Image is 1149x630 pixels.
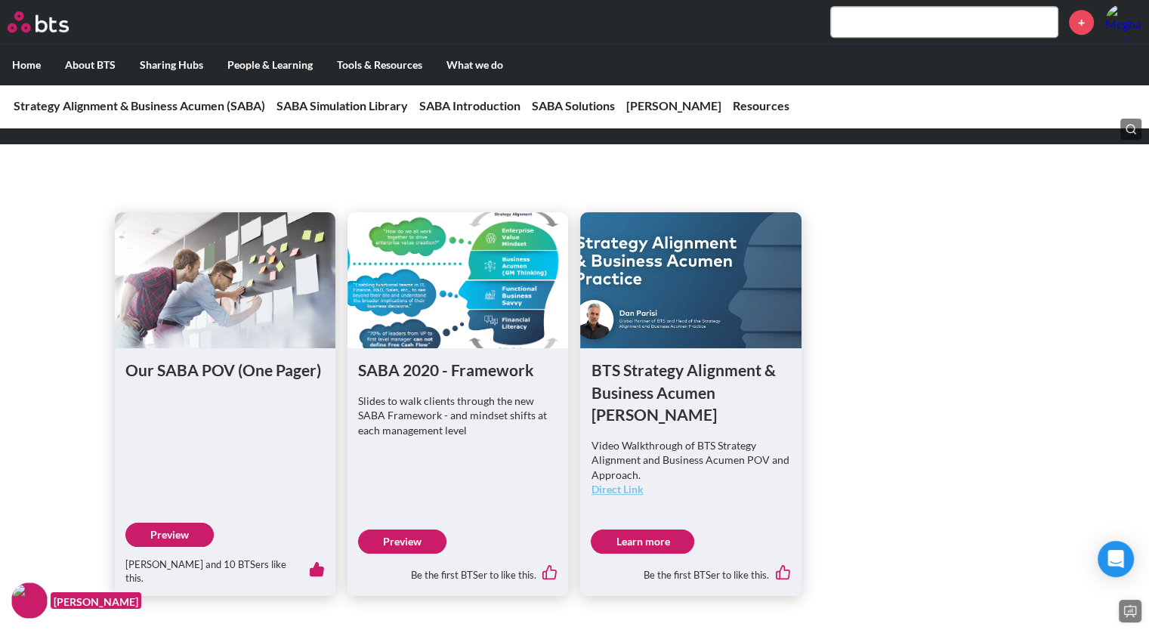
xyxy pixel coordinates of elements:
[11,582,48,619] img: F
[128,45,215,85] label: Sharing Hubs
[125,359,325,381] h1: Our SABA POV (One Pager)
[1069,10,1094,35] a: +
[14,98,265,113] a: Strategy Alignment & Business Acumen (SABA)
[215,45,325,85] label: People & Learning
[325,45,434,85] label: Tools & Resources
[434,45,515,85] label: What we do
[626,98,721,113] a: [PERSON_NAME]
[8,11,69,32] img: BTS Logo
[1105,4,1141,40] a: Profile
[591,530,694,554] a: Learn more
[358,394,558,438] p: Slides to walk clients through the new SABA Framework - and mindset shifts at each management level
[1105,4,1141,40] img: Meghan Mariner
[1098,541,1134,577] div: Open Intercom Messenger
[591,554,790,585] div: Be the first BTSer to like this.
[53,45,128,85] label: About BTS
[125,547,325,585] div: [PERSON_NAME] and 10 BTSers like this.
[358,554,558,585] div: Be the first BTSer to like this.
[51,592,141,610] figcaption: [PERSON_NAME]
[591,438,790,497] p: Video Walkthrough of BTS Strategy Alignment and Business Acumen POV and Approach.
[591,483,643,496] a: Direct Link
[591,359,790,425] h1: BTS Strategy Alignment & Business Acumen [PERSON_NAME]
[532,98,615,113] a: SABA Solutions
[419,98,520,113] a: SABA Introduction
[125,523,214,547] a: Preview
[358,530,446,554] a: Preview
[276,98,408,113] a: SABA Simulation Library
[733,98,789,113] a: Resources
[358,359,558,381] h1: SABA 2020 - Framework
[8,11,97,32] a: Go home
